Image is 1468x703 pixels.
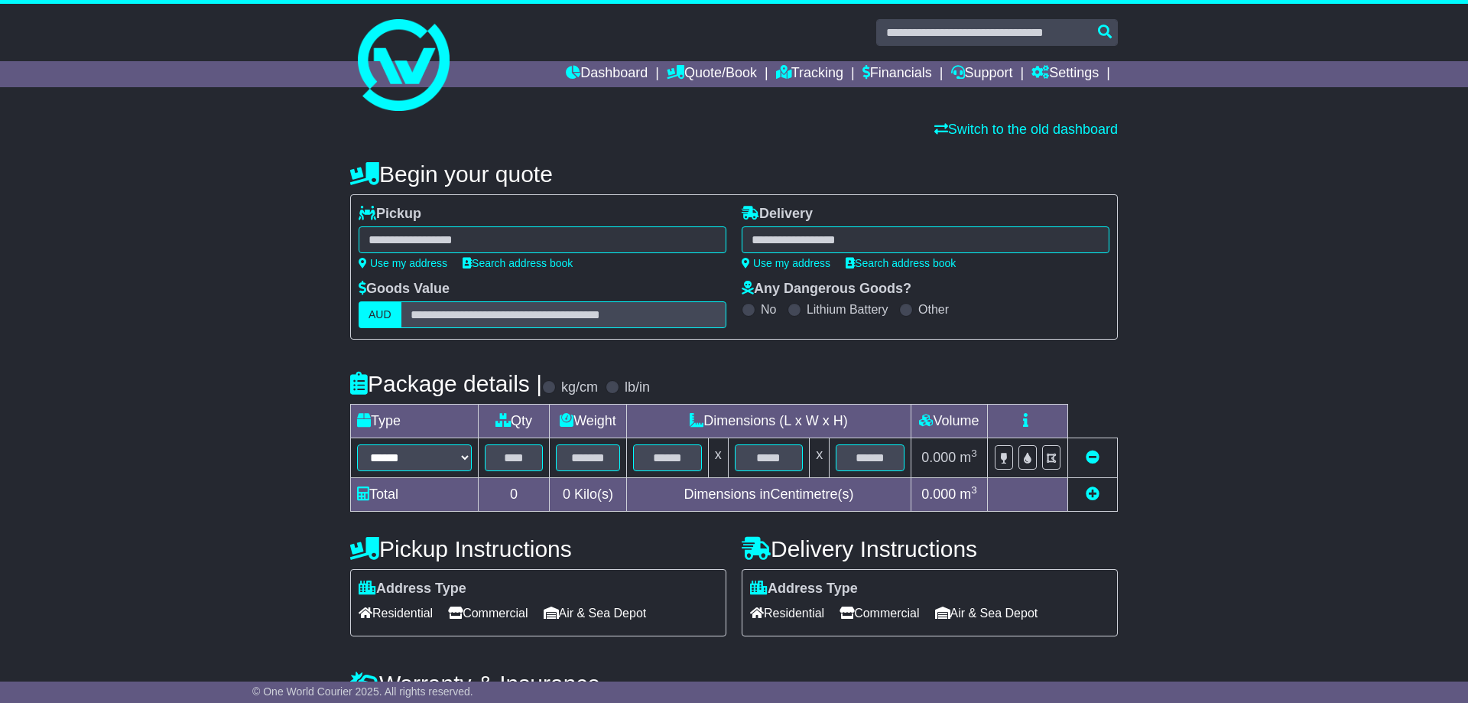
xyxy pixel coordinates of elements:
label: Pickup [359,206,421,223]
h4: Delivery Instructions [742,536,1118,561]
a: Switch to the old dashboard [934,122,1118,137]
h4: Pickup Instructions [350,536,726,561]
label: Delivery [742,206,813,223]
td: x [810,438,830,478]
a: Settings [1031,61,1099,87]
sup: 3 [971,448,977,459]
h4: Begin your quote [350,161,1118,187]
a: Use my address [359,257,447,269]
label: No [761,302,776,317]
td: Qty [479,405,550,438]
td: Type [351,405,479,438]
label: AUD [359,301,401,328]
span: © One World Courier 2025. All rights reserved. [252,685,473,698]
span: Air & Sea Depot [544,601,647,625]
label: Any Dangerous Goods? [742,281,911,298]
td: 0 [479,478,550,512]
label: Other [918,302,949,317]
span: Residential [750,601,824,625]
a: Search address book [846,257,956,269]
a: Quote/Book [667,61,757,87]
a: Remove this item [1086,450,1099,465]
span: 0.000 [921,450,956,465]
label: Goods Value [359,281,450,298]
label: lb/in [625,379,650,396]
a: Financials [862,61,932,87]
td: Total [351,478,479,512]
a: Dashboard [566,61,648,87]
sup: 3 [971,484,977,496]
a: Tracking [776,61,843,87]
span: Commercial [840,601,919,625]
td: Volume [911,405,987,438]
span: m [960,450,977,465]
span: m [960,487,977,502]
td: Weight [550,405,627,438]
td: Dimensions (L x W x H) [626,405,911,438]
td: Dimensions in Centimetre(s) [626,478,911,512]
a: Search address book [463,257,573,269]
span: Commercial [448,601,528,625]
span: Residential [359,601,433,625]
td: x [708,438,728,478]
a: Use my address [742,257,830,269]
label: kg/cm [561,379,598,396]
label: Address Type [750,581,858,597]
span: 0 [563,487,570,502]
h4: Package details | [350,371,542,396]
a: Add new item [1086,487,1099,502]
td: Kilo(s) [550,478,627,512]
span: 0.000 [921,487,956,502]
label: Lithium Battery [807,302,888,317]
label: Address Type [359,581,466,597]
a: Support [951,61,1013,87]
h4: Warranty & Insurance [350,671,1118,696]
span: Air & Sea Depot [935,601,1038,625]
